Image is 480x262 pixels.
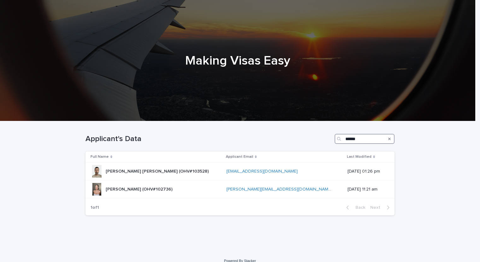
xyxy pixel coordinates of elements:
input: Search [335,134,395,144]
p: Last Modified [347,153,372,160]
p: [DATE] 11:21 am [348,187,384,192]
a: [EMAIL_ADDRESS][DOMAIN_NAME] [226,169,298,174]
p: [PERSON_NAME] (OHV#102736) [106,185,174,192]
span: Back [352,205,365,210]
span: Next [370,205,384,210]
p: [PERSON_NAME] [PERSON_NAME] (OHV#103528) [106,168,210,174]
h1: Making Visas Easy [83,53,392,68]
p: [DATE] 01:26 pm [348,169,384,174]
tr: [PERSON_NAME] [PERSON_NAME] (OHV#103528)[PERSON_NAME] [PERSON_NAME] (OHV#103528) [EMAIL_ADDRESS][... [85,162,395,180]
button: Next [368,205,395,210]
button: Back [341,205,368,210]
tr: [PERSON_NAME] (OHV#102736)[PERSON_NAME] (OHV#102736) [PERSON_NAME][EMAIL_ADDRESS][DOMAIN_NAME] [D... [85,180,395,198]
p: 1 of 1 [85,200,104,215]
h1: Applicant's Data [85,134,332,144]
p: Applicant Email [226,153,253,160]
p: Full Name [91,153,109,160]
a: [PERSON_NAME][EMAIL_ADDRESS][DOMAIN_NAME] [226,187,332,191]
